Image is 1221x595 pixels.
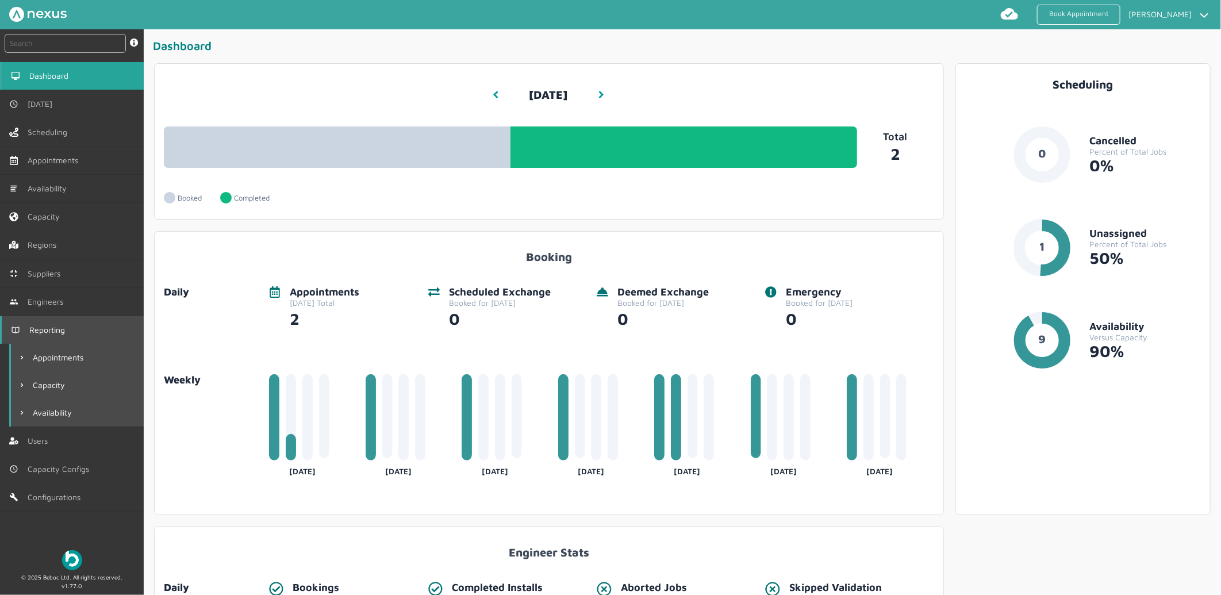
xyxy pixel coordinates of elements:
[11,325,20,335] img: md-book.svg
[1039,147,1046,160] text: 0
[33,408,76,417] span: Availability
[558,462,624,476] div: [DATE]
[857,131,934,143] p: Total
[290,308,359,328] div: 2
[290,286,359,298] div: Appointments
[462,462,528,476] div: [DATE]
[9,7,67,22] img: Nexus
[178,194,202,202] p: Booked
[1089,240,1201,249] div: Percent of Total Jobs
[1089,249,1201,267] div: 50%
[617,286,709,298] div: Deemed Exchange
[751,462,817,476] div: [DATE]
[28,297,68,306] span: Engineers
[28,493,85,502] span: Configurations
[9,399,144,427] a: Availability
[29,325,70,335] span: Reporting
[28,465,94,474] span: Capacity Configs
[28,212,64,221] span: Capacity
[164,374,260,386] a: Weekly
[9,344,144,371] a: Appointments
[293,582,340,594] div: Bookings
[654,462,720,476] div: [DATE]
[621,582,687,594] div: Aborted Jobs
[366,462,432,476] div: [DATE]
[9,128,18,137] img: scheduling-left-menu.svg
[9,99,18,109] img: md-time.svg
[1089,333,1201,342] div: Versus Capacity
[449,286,551,298] div: Scheduled Exchange
[33,353,88,362] span: Appointments
[449,298,551,308] div: Booked for [DATE]
[234,194,270,202] p: Completed
[164,286,260,298] div: Daily
[1089,135,1201,147] div: Cancelled
[1089,147,1201,156] div: Percent of Total Jobs
[9,297,18,306] img: md-people.svg
[28,184,71,193] span: Availability
[1089,228,1201,240] div: Unassigned
[847,462,913,476] div: [DATE]
[9,184,18,193] img: md-list.svg
[617,298,709,308] div: Booked for [DATE]
[164,186,220,210] a: Booked
[449,308,551,328] div: 0
[786,286,853,298] div: Emergency
[9,465,18,474] img: md-time.svg
[164,241,934,263] div: Booking
[857,143,934,163] a: 2
[1039,332,1046,346] text: 9
[1089,156,1201,175] div: 0%
[9,269,18,278] img: md-contract.svg
[1000,5,1019,23] img: md-cloud-done.svg
[33,381,70,390] span: Capacity
[9,371,144,399] a: Capacity
[965,219,1201,295] a: 1UnassignedPercent of Total Jobs50%
[786,308,853,328] div: 0
[1037,5,1120,25] a: Book Appointment
[28,156,83,165] span: Appointments
[164,536,934,559] div: Engineer Stats
[9,212,18,221] img: capacity-left-menu.svg
[28,436,52,446] span: Users
[28,99,57,109] span: [DATE]
[9,436,18,446] img: user-left-menu.svg
[965,78,1201,91] div: Scheduling
[9,493,18,502] img: md-build.svg
[28,269,65,278] span: Suppliers
[220,186,288,210] a: Completed
[789,582,882,594] div: Skipped Validation
[1089,321,1201,333] div: Availability
[9,156,18,165] img: appointments-left-menu.svg
[62,550,82,570] img: Beboc Logo
[164,582,260,594] div: Daily
[617,308,709,328] div: 0
[269,462,335,476] div: [DATE]
[529,79,567,111] h3: [DATE]
[290,298,359,308] div: [DATE] Total
[786,298,853,308] div: Booked for [DATE]
[1040,240,1045,253] text: 1
[965,126,1201,202] a: 0CancelledPercent of Total Jobs0%
[5,34,126,53] input: Search by: Ref, PostCode, MPAN, MPRN, Account, Customer
[9,240,18,249] img: regions.left-menu.svg
[153,39,1216,57] div: Dashboard
[28,128,72,137] span: Scheduling
[11,71,20,80] img: md-desktop.svg
[29,71,73,80] span: Dashboard
[28,240,61,249] span: Regions
[452,582,543,594] div: Completed Installs
[1089,342,1201,360] div: 90%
